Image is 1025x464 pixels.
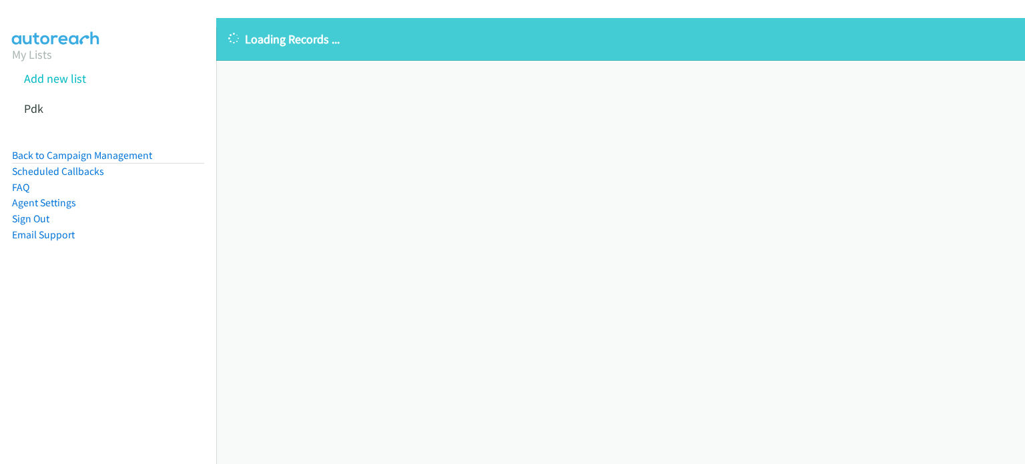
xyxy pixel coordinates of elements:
[12,47,52,62] a: My Lists
[12,196,76,209] a: Agent Settings
[12,181,29,194] a: FAQ
[228,30,1013,48] p: Loading Records ...
[12,212,49,225] a: Sign Out
[24,71,86,86] a: Add new list
[24,101,43,116] a: Pdk
[12,228,75,241] a: Email Support
[12,149,152,162] a: Back to Campaign Management
[12,165,104,178] a: Scheduled Callbacks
